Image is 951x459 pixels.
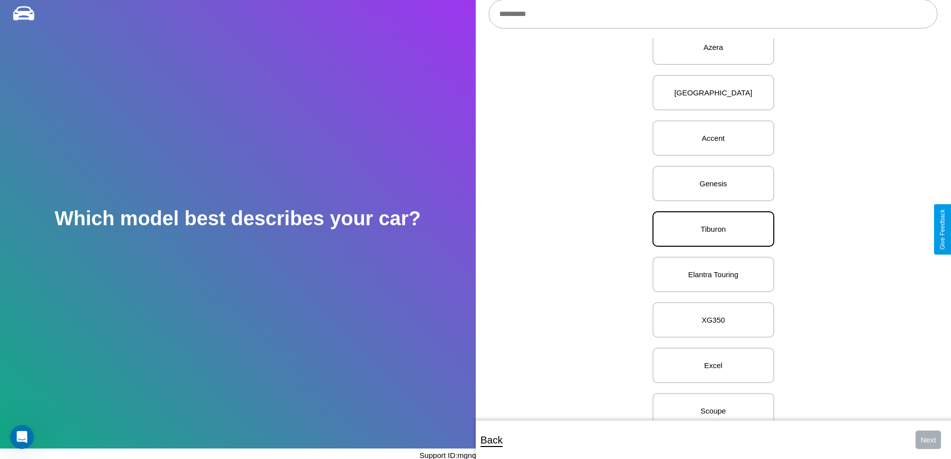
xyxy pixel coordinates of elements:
[663,268,763,281] p: Elantra Touring
[481,431,503,449] p: Back
[54,207,421,230] h2: Which model best describes your car?
[916,431,941,449] button: Next
[663,359,763,372] p: Excel
[663,86,763,99] p: [GEOGRAPHIC_DATA]
[939,209,946,250] div: Give Feedback
[663,177,763,190] p: Genesis
[663,222,763,236] p: Tiburon
[663,131,763,145] p: Accent
[663,404,763,418] p: Scoupe
[663,40,763,54] p: Azera
[10,425,34,449] iframe: Intercom live chat
[663,313,763,327] p: XG350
